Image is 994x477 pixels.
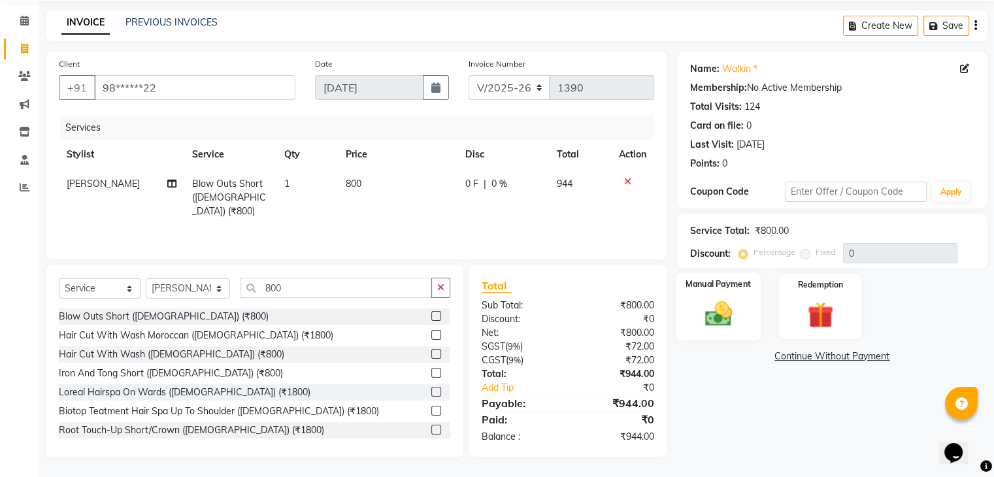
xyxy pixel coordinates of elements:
div: Net: [472,326,568,340]
div: ₹944.00 [568,395,664,411]
span: SGST [482,340,505,352]
button: +91 [59,75,95,100]
th: Service [184,140,276,169]
div: Paid: [472,412,568,427]
label: Invoice Number [469,58,525,70]
div: ₹800.00 [568,299,664,312]
div: 124 [744,100,760,114]
div: Hair Cut With Wash Moroccan ([DEMOGRAPHIC_DATA]) (₹1800) [59,329,333,342]
th: Stylist [59,140,184,169]
button: Apply [932,182,969,202]
div: Name: [690,62,720,76]
iframe: chat widget [939,425,981,464]
img: _gift.svg [799,299,842,331]
a: Add Tip [472,381,584,395]
button: Save [923,16,969,36]
a: INVOICE [61,11,110,35]
input: Search by Name/Mobile/Email/Code [94,75,295,100]
span: [PERSON_NAME] [67,178,140,189]
a: Continue Without Payment [680,350,985,363]
span: 800 [346,178,361,189]
div: ( ) [472,354,568,367]
span: 1 [284,178,290,189]
div: Iron And Tong Short ([DEMOGRAPHIC_DATA]) (₹800) [59,367,283,380]
input: Enter Offer / Coupon Code [785,182,927,202]
div: Loreal Hairspa On Wards ([DEMOGRAPHIC_DATA]) (₹1800) [59,386,310,399]
div: Blow Outs Short ([DEMOGRAPHIC_DATA]) (₹800) [59,310,269,323]
div: ₹0 [568,412,664,427]
div: Services [60,116,664,140]
button: Create New [843,16,918,36]
div: Hair Cut With Wash ([DEMOGRAPHIC_DATA]) (₹800) [59,348,284,361]
div: Membership: [690,81,747,95]
div: Coupon Code [690,185,785,199]
input: Search or Scan [240,278,432,298]
img: _cash.svg [696,299,740,330]
div: Last Visit: [690,138,734,152]
div: Service Total: [690,224,750,238]
div: Total: [472,367,568,381]
th: Qty [276,140,338,169]
label: Redemption [798,279,843,291]
span: 0 % [491,177,507,191]
span: CGST [482,354,506,366]
div: ₹0 [584,381,663,395]
div: ₹72.00 [568,340,664,354]
th: Disc [457,140,549,169]
div: Balance : [472,430,568,444]
label: Percentage [754,246,795,258]
label: Client [59,58,80,70]
div: Discount: [472,312,568,326]
span: | [484,177,486,191]
div: ₹944.00 [568,430,664,444]
div: Sub Total: [472,299,568,312]
th: Action [611,140,654,169]
label: Fixed [816,246,835,258]
span: Blow Outs Short ([DEMOGRAPHIC_DATA]) (₹800) [192,178,266,217]
th: Price [338,140,457,169]
a: PREVIOUS INVOICES [125,16,218,28]
th: Total [549,140,611,169]
div: 0 [722,157,727,171]
div: ₹72.00 [568,354,664,367]
span: 9% [508,341,520,352]
div: ₹800.00 [568,326,664,340]
span: 944 [557,178,572,189]
div: ( ) [472,340,568,354]
div: ₹944.00 [568,367,664,381]
label: Date [315,58,333,70]
label: Manual Payment [686,278,751,290]
div: Payable: [472,395,568,411]
div: Root Touch-Up Short/Crown ([DEMOGRAPHIC_DATA]) (₹1800) [59,423,324,437]
div: Points: [690,157,720,171]
span: 9% [508,355,521,365]
span: 0 F [465,177,478,191]
div: ₹800.00 [755,224,789,238]
div: ₹0 [568,312,664,326]
div: Discount: [690,247,731,261]
div: Total Visits: [690,100,742,114]
div: 0 [746,119,752,133]
div: Card on file: [690,119,744,133]
div: No Active Membership [690,81,974,95]
span: Total [482,279,512,293]
div: Biotop Teatment Hair Spa Up To Shoulder ([DEMOGRAPHIC_DATA]) (₹1800) [59,404,379,418]
div: [DATE] [737,138,765,152]
a: Walkin * [722,62,757,76]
